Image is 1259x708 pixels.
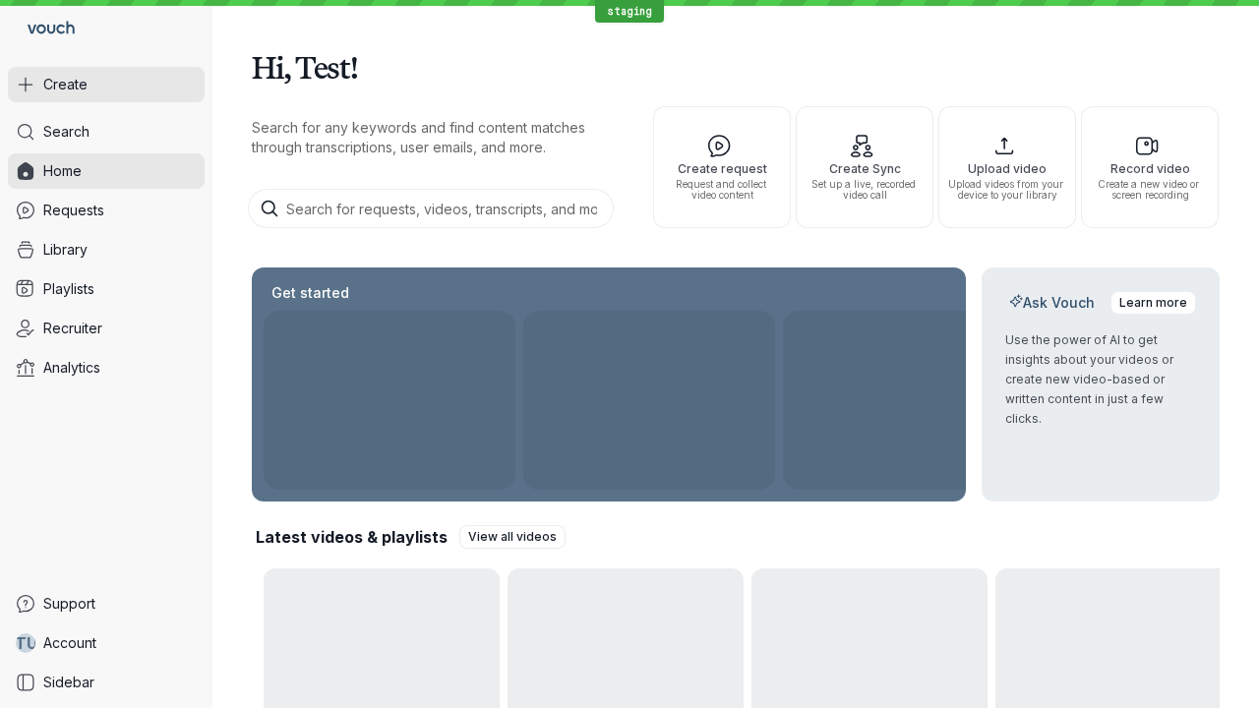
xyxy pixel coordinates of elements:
input: Search for requests, videos, transcripts, and more... [248,189,614,228]
a: Sidebar [8,665,205,700]
a: Recruiter [8,311,205,346]
span: T [15,633,27,653]
span: U [27,633,37,653]
span: Home [43,161,82,181]
span: Create a new video or screen recording [1090,179,1210,201]
a: Library [8,232,205,267]
span: Learn more [1119,293,1187,313]
span: Analytics [43,358,100,378]
a: Learn more [1110,291,1196,315]
h2: Latest videos & playlists [256,526,448,548]
a: Requests [8,193,205,228]
span: Create [43,75,88,94]
span: Recruiter [43,319,102,338]
h2: Ask Vouch [1005,293,1099,313]
span: Requests [43,201,104,220]
button: Upload videoUpload videos from your device to your library [938,106,1076,228]
span: Create request [662,162,782,175]
a: Search [8,114,205,149]
span: Account [43,633,96,653]
button: Create requestRequest and collect video content [653,106,791,228]
a: Support [8,586,205,621]
a: Home [8,153,205,189]
p: Search for any keywords and find content matches through transcriptions, user emails, and more. [252,118,618,157]
a: Go to homepage [8,8,83,51]
span: Record video [1090,162,1210,175]
a: View all videos [459,525,566,549]
span: Sidebar [43,673,94,692]
span: View all videos [468,527,557,547]
span: Request and collect video content [662,179,782,201]
span: Playlists [43,279,94,299]
span: Upload video [947,162,1067,175]
span: Upload videos from your device to your library [947,179,1067,201]
a: TUAccount [8,625,205,661]
button: Create [8,67,205,102]
a: Analytics [8,350,205,385]
p: Use the power of AI to get insights about your videos or create new video-based or written conten... [1005,330,1196,429]
span: Search [43,122,90,142]
h2: Get started [268,283,353,303]
span: Library [43,240,88,260]
span: Support [43,594,95,614]
span: Create Sync [805,162,925,175]
a: Playlists [8,271,205,307]
button: Create SyncSet up a live, recorded video call [796,106,933,228]
span: Set up a live, recorded video call [805,179,925,201]
h1: Hi, Test! [252,39,1220,94]
button: Record videoCreate a new video or screen recording [1081,106,1219,228]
